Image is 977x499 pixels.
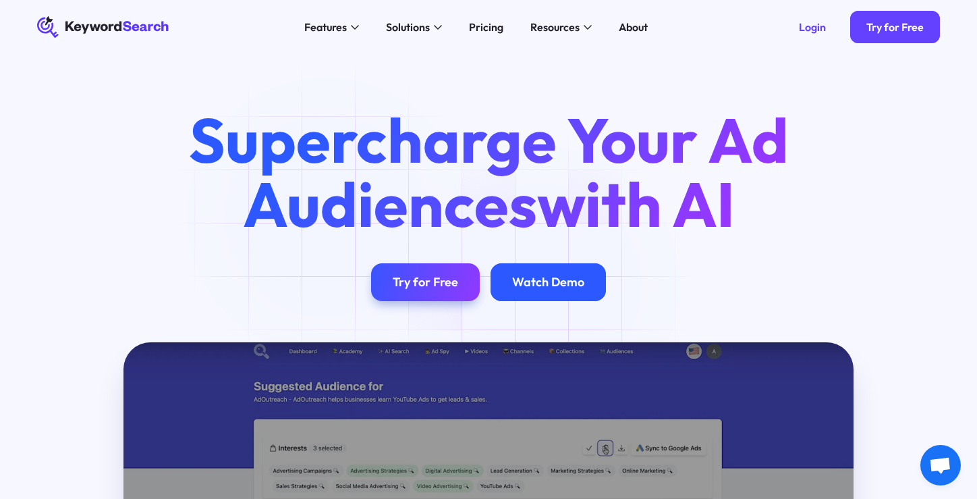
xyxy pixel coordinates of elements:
span: with AI [537,165,735,243]
div: Pricing [469,19,503,35]
a: Pricing [461,16,511,38]
div: Resources [530,19,580,35]
div: Try for Free [393,275,458,290]
div: Features [304,19,347,35]
a: Try for Free [371,263,480,301]
div: Try for Free [866,20,924,34]
a: Try for Free [850,11,940,43]
div: Login [799,20,826,34]
div: Watch Demo [512,275,584,290]
h1: Supercharge Your Ad Audiences [164,108,813,236]
div: Open chat [920,445,961,485]
a: Login [783,11,842,43]
div: Solutions [386,19,430,35]
a: About [611,16,656,38]
div: About [619,19,648,35]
